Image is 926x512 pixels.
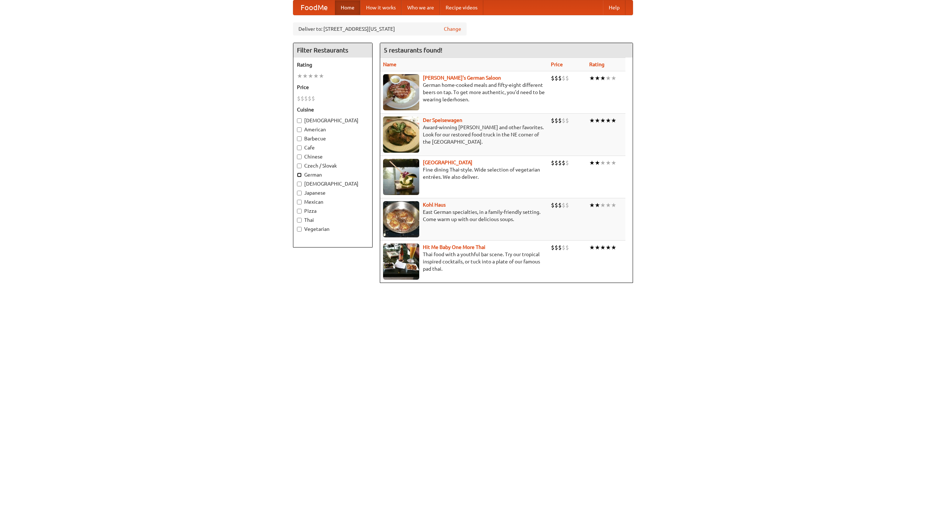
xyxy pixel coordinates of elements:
li: ★ [595,244,600,251]
b: [GEOGRAPHIC_DATA] [423,160,472,165]
li: $ [558,74,562,82]
input: [DEMOGRAPHIC_DATA] [297,182,302,186]
li: ★ [600,117,606,124]
li: ★ [600,244,606,251]
input: American [297,127,302,132]
li: ★ [589,74,595,82]
li: ★ [297,72,302,80]
li: $ [308,94,311,102]
li: ★ [319,72,324,80]
input: Vegetarian [297,227,302,232]
div: Deliver to: [STREET_ADDRESS][US_STATE] [293,22,467,35]
li: $ [562,201,565,209]
label: Cafe [297,144,369,151]
img: esthers.jpg [383,74,419,110]
li: ★ [589,159,595,167]
a: Who we are [402,0,440,15]
label: Pizza [297,207,369,215]
li: $ [551,201,555,209]
a: Recipe videos [440,0,483,15]
p: Thai food with a youthful bar scene. Try our tropical inspired cocktails, or tuck into a plate of... [383,251,545,272]
li: $ [565,74,569,82]
li: ★ [600,159,606,167]
input: Pizza [297,209,302,213]
input: Chinese [297,155,302,159]
input: Czech / Slovak [297,164,302,168]
a: Home [335,0,360,15]
li: ★ [611,244,616,251]
li: $ [555,117,558,124]
li: ★ [606,201,611,209]
a: Price [551,62,563,67]
a: How it works [360,0,402,15]
li: $ [558,159,562,167]
label: Japanese [297,189,369,196]
li: ★ [595,201,600,209]
h5: Cuisine [297,106,369,113]
li: $ [562,74,565,82]
li: $ [558,201,562,209]
li: $ [562,117,565,124]
label: Thai [297,216,369,224]
li: ★ [600,201,606,209]
li: ★ [606,74,611,82]
img: kohlhaus.jpg [383,201,419,237]
label: Chinese [297,153,369,160]
input: Barbecue [297,136,302,141]
p: Fine dining Thai-style. Wide selection of vegetarian entrées. We also deliver. [383,166,545,181]
input: Cafe [297,145,302,150]
label: Vegetarian [297,225,369,233]
li: $ [558,244,562,251]
li: $ [565,117,569,124]
input: German [297,173,302,177]
h5: Rating [297,61,369,68]
li: ★ [589,201,595,209]
li: $ [311,94,315,102]
li: ★ [611,74,616,82]
li: ★ [313,72,319,80]
a: Rating [589,62,604,67]
li: ★ [606,244,611,251]
li: $ [562,159,565,167]
li: ★ [611,201,616,209]
li: $ [551,117,555,124]
li: $ [551,244,555,251]
label: Mexican [297,198,369,206]
a: Help [603,0,625,15]
li: $ [555,74,558,82]
a: Kohl Haus [423,202,446,208]
label: Czech / Slovak [297,162,369,169]
h5: Price [297,84,369,91]
label: [DEMOGRAPHIC_DATA] [297,117,369,124]
li: $ [565,244,569,251]
a: Name [383,62,396,67]
a: Hit Me Baby One More Thai [423,244,485,250]
p: East German specialties, in a family-friendly setting. Come warm up with our delicious soups. [383,208,545,223]
li: ★ [606,159,611,167]
li: $ [301,94,304,102]
li: $ [304,94,308,102]
li: ★ [302,72,308,80]
li: ★ [600,74,606,82]
input: Mexican [297,200,302,204]
li: ★ [595,117,600,124]
ng-pluralize: 5 restaurants found! [384,47,442,54]
img: satay.jpg [383,159,419,195]
li: $ [555,159,558,167]
li: ★ [308,72,313,80]
li: $ [555,244,558,251]
li: $ [551,159,555,167]
img: speisewagen.jpg [383,117,419,153]
label: American [297,126,369,133]
li: ★ [606,117,611,124]
h4: Filter Restaurants [293,43,372,58]
li: ★ [595,159,600,167]
li: $ [551,74,555,82]
p: Award-winning [PERSON_NAME] and other favorites. Look for our restored food truck in the NE corne... [383,124,545,145]
a: [PERSON_NAME]'s German Saloon [423,75,501,81]
a: Change [444,25,461,33]
input: Thai [297,218,302,223]
b: Der Speisewagen [423,117,462,123]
